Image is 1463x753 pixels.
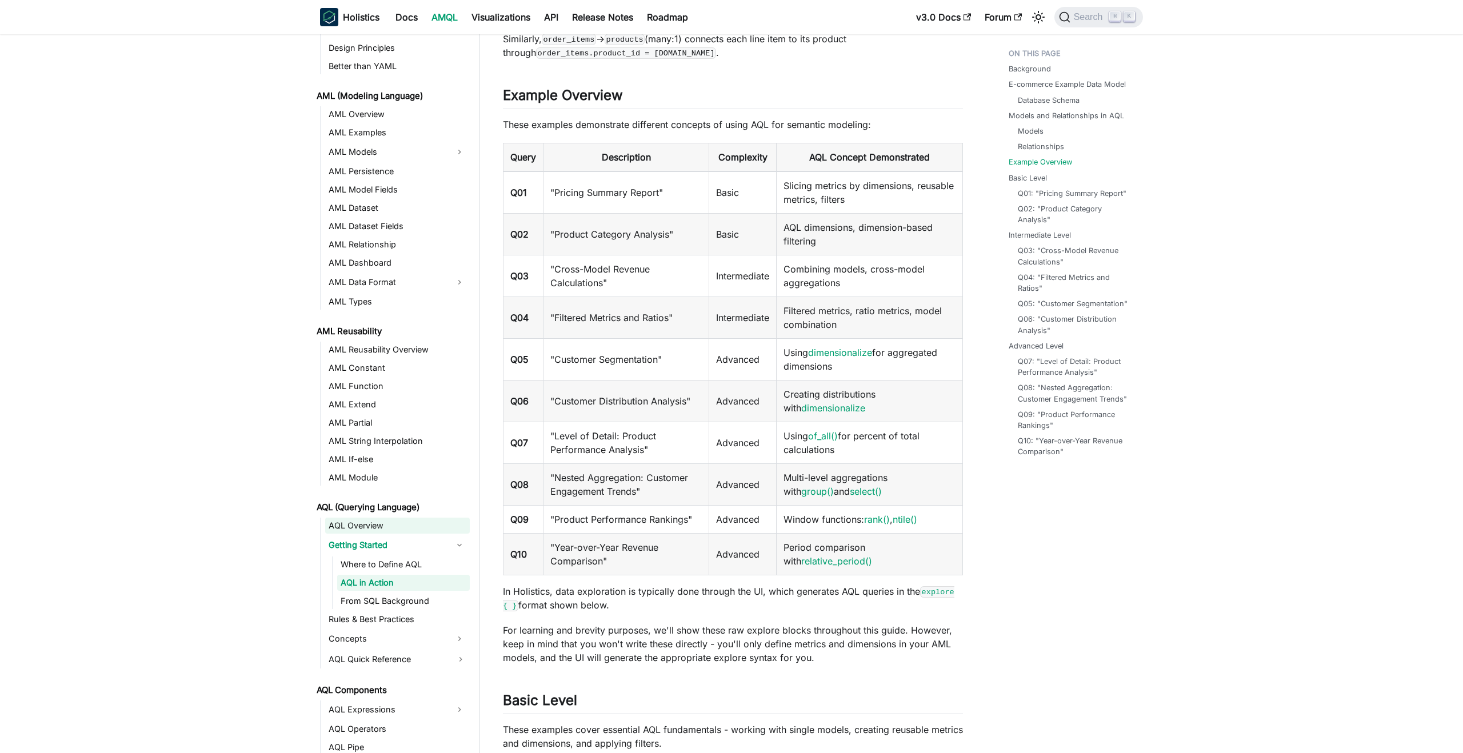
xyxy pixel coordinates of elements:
strong: Q05 [510,354,529,365]
a: ntile() [893,514,917,525]
code: products [605,34,645,45]
a: Release Notes [565,8,640,26]
code: order_items.product_id = [DOMAIN_NAME] [536,47,716,59]
a: Q03: "Cross-Model Revenue Calculations" [1018,245,1132,267]
a: AML Reusability [313,323,470,339]
strong: Q10 [510,548,527,560]
a: Database Schema [1018,95,1080,106]
td: Intermediate [709,255,777,297]
td: Advanced [709,422,777,463]
button: Search (Command+K) [1054,7,1143,27]
button: Expand sidebar category 'Concepts' [449,630,470,648]
code: explore { } [503,586,954,611]
strong: Q04 [510,312,529,323]
a: AML Function [325,378,470,394]
td: Period comparison with [777,533,963,575]
h2: Basic Level [503,692,963,714]
td: Combining models, cross-model aggregations [777,255,963,297]
strong: Q08 [510,479,529,490]
kbd: K [1124,11,1135,22]
a: API [537,8,565,26]
p: In Holistics, data exploration is typically done through the UI, which generates AQL queries in t... [503,584,963,612]
span: Search [1070,12,1110,22]
td: Multi-level aggregations with and [777,463,963,505]
a: Docs [389,8,425,26]
a: AML Constant [325,360,470,376]
p: For learning and brevity purposes, we'll show these raw explore blocks throughout this guide. How... [503,623,963,664]
a: AML Data Format [325,273,449,291]
code: order_items [542,34,596,45]
th: Query [503,143,543,171]
a: AML Overview [325,106,470,122]
a: Design Principles [325,40,470,56]
a: AMQL [425,8,465,26]
a: Basic Level [1009,173,1047,183]
td: Advanced [709,380,777,422]
a: Better than YAML [325,58,470,74]
td: "Product Category Analysis" [543,213,709,255]
a: AML Dataset [325,200,470,216]
a: v3.0 Docs [909,8,978,26]
a: AML Relationship [325,237,470,253]
a: rank() [864,514,890,525]
a: Where to Define AQL [337,556,470,572]
td: "Customer Segmentation" [543,338,709,380]
a: AQL Quick Reference [325,650,470,668]
td: Using for aggregated dimensions [777,338,963,380]
a: Q06: "Customer Distribution Analysis" [1018,314,1132,335]
a: Q01: "Pricing Summary Report" [1018,188,1126,199]
a: E-commerce Example Data Model [1009,79,1126,90]
a: Relationships [1018,141,1064,152]
button: Collapse sidebar category 'Getting Started' [449,536,470,554]
a: Forum [978,8,1029,26]
a: AML (Modeling Language) [313,88,470,104]
a: AML String Interpolation [325,433,470,449]
a: Q10: "Year-over-Year Revenue Comparison" [1018,435,1132,457]
td: Window functions: , [777,505,963,533]
td: Intermediate [709,297,777,338]
kbd: ⌘ [1109,11,1121,22]
td: Slicing metrics by dimensions, reusable metrics, filters [777,171,963,214]
a: Q09: "Product Performance Rankings" [1018,409,1132,431]
a: Concepts [325,630,449,648]
td: Basic [709,171,777,214]
a: AML Examples [325,125,470,141]
td: "Filtered Metrics and Ratios" [543,297,709,338]
a: dimensionalize [808,347,872,358]
td: Creating distributions with [777,380,963,422]
a: AML Model Fields [325,182,470,198]
a: Roadmap [640,8,695,26]
a: Models and Relationships in AQL [1009,110,1124,121]
td: Basic [709,213,777,255]
a: group() [801,486,834,497]
a: AQL Overview [325,518,470,534]
a: Q08: "Nested Aggregation: Customer Engagement Trends" [1018,382,1132,404]
a: AML Dashboard [325,255,470,271]
p: These examples cover essential AQL fundamentals - working with single models, creating reusable m... [503,723,963,750]
strong: Q07 [510,437,528,448]
a: From SQL Background [337,593,470,609]
strong: Q02 [510,229,529,240]
a: AQL in Action [337,575,470,591]
a: Intermediate Level [1009,230,1071,241]
button: Expand sidebar category 'AML Data Format' [449,273,470,291]
a: Background [1009,63,1051,74]
td: "Pricing Summary Report" [543,171,709,214]
a: Q02: "Product Category Analysis" [1018,203,1132,225]
strong: Q09 [510,514,529,525]
a: AML Module [325,470,470,486]
button: Expand sidebar category 'AQL Expressions' [449,700,470,719]
a: AQL Operators [325,721,470,737]
a: AQL Components [313,682,470,698]
td: Advanced [709,505,777,533]
a: explore { } [503,586,954,611]
td: Filtered metrics, ratio metrics, model combination [777,297,963,338]
a: AML Extend [325,396,470,412]
button: Expand sidebar category 'AML Models' [449,143,470,161]
p: These examples demonstrate different concepts of using AQL for semantic modeling: [503,118,963,131]
a: dimensionalize [801,402,865,414]
td: "Cross-Model Revenue Calculations" [543,255,709,297]
a: AML Reusability Overview [325,342,470,358]
td: "Year-over-Year Revenue Comparison" [543,533,709,575]
a: AML If-else [325,451,470,467]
